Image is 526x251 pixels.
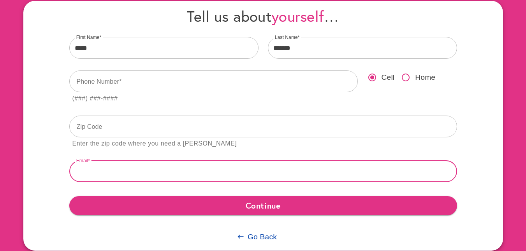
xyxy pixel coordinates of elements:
[72,93,118,104] div: (###) ###-####
[271,6,324,26] span: yourself
[248,233,277,241] u: Go Back
[69,7,457,25] h4: Tell us about …
[76,198,451,212] span: Continue
[382,72,395,83] span: Cell
[72,139,237,149] div: Enter the zip code where you need a [PERSON_NAME]
[69,196,457,215] button: Continue
[415,72,435,83] span: Home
